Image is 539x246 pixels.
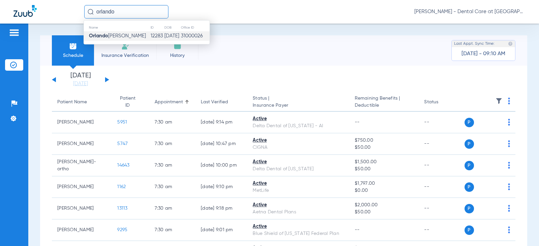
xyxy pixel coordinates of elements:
[355,159,413,166] span: $1,500.00
[195,133,247,155] td: [DATE] 10:47 PM
[57,52,89,59] span: Schedule
[465,204,474,213] span: P
[195,176,247,198] td: [DATE] 9:10 PM
[253,166,344,173] div: Delta Dental of [US_STATE]
[508,162,510,169] img: group-dot-blue.svg
[355,187,413,194] span: $0.00
[253,144,344,151] div: CIGNA
[60,80,101,87] a: [DATE]
[117,206,127,211] span: 13113
[462,50,505,57] span: [DATE] - 09:10 AM
[508,183,510,190] img: group-dot-blue.svg
[195,219,247,241] td: [DATE] 9:01 PM
[454,40,495,47] span: Last Appt. Sync Time:
[181,24,210,31] th: Office ID
[117,163,129,168] span: 14643
[419,93,464,112] th: Status
[508,226,510,233] img: group-dot-blue.svg
[419,198,464,219] td: --
[161,52,193,59] span: History
[355,137,413,144] span: $750.00
[52,112,112,133] td: [PERSON_NAME]
[253,230,344,237] div: Blue Shield of [US_STATE] Federal Plan
[117,120,127,125] span: 5951
[52,133,112,155] td: [PERSON_NAME]
[155,99,190,106] div: Appointment
[253,159,344,166] div: Active
[181,31,210,41] td: 31000026
[89,33,108,38] strong: Orlando
[117,184,126,189] span: 1162
[508,205,510,212] img: group-dot-blue.svg
[9,29,20,37] img: hamburger-icon
[52,155,112,176] td: [PERSON_NAME]-ortho
[419,176,464,198] td: --
[465,139,474,149] span: P
[355,102,413,109] span: Deductible
[88,9,94,15] img: Search Icon
[508,140,510,147] img: group-dot-blue.svg
[201,99,228,106] div: Last Verified
[52,198,112,219] td: [PERSON_NAME]
[414,8,526,15] span: [PERSON_NAME] - Dental Care at [GEOGRAPHIC_DATA]
[253,209,344,216] div: Aetna Dental Plans
[150,24,164,31] th: ID
[164,24,181,31] th: DOB
[13,5,37,17] img: Zuub Logo
[52,176,112,198] td: [PERSON_NAME]
[57,99,87,106] div: Patient Name
[349,93,419,112] th: Remaining Benefits |
[419,112,464,133] td: --
[149,219,196,241] td: 7:30 AM
[496,98,502,104] img: filter.svg
[84,5,168,19] input: Search for patients
[149,112,196,133] td: 7:30 AM
[419,219,464,241] td: --
[253,187,344,194] div: MetLife
[117,95,144,109] div: Patient ID
[253,122,344,130] div: Delta Dental of [US_STATE] - AI
[355,209,413,216] span: $50.00
[419,155,464,176] td: --
[60,72,101,87] li: [DATE]
[150,31,164,41] td: 12283
[149,176,196,198] td: 7:30 AM
[84,24,150,31] th: Name
[253,137,344,144] div: Active
[253,180,344,187] div: Active
[465,182,474,192] span: P
[355,166,413,173] span: $50.00
[149,133,196,155] td: 7:30 AM
[52,219,112,241] td: [PERSON_NAME]
[508,119,510,126] img: group-dot-blue.svg
[253,115,344,122] div: Active
[149,155,196,176] td: 7:30 AM
[355,202,413,209] span: $2,000.00
[195,112,247,133] td: [DATE] 9:14 PM
[117,227,127,232] span: 9295
[247,93,349,112] th: Status |
[419,133,464,155] td: --
[173,42,182,50] img: History
[253,202,344,209] div: Active
[253,223,344,230] div: Active
[195,155,247,176] td: [DATE] 10:00 PM
[201,99,242,106] div: Last Verified
[508,41,513,46] img: last sync help info
[465,118,474,127] span: P
[465,161,474,170] span: P
[155,99,183,106] div: Appointment
[117,95,137,109] div: Patient ID
[164,31,181,41] td: [DATE]
[355,227,360,232] span: --
[355,180,413,187] span: $1,797.00
[69,42,77,50] img: Schedule
[89,33,146,38] span: [PERSON_NAME]
[355,144,413,151] span: $50.00
[508,98,510,104] img: group-dot-blue.svg
[117,141,128,146] span: 5747
[149,198,196,219] td: 7:30 AM
[253,102,344,109] span: Insurance Payer
[121,42,129,50] img: Manual Insurance Verification
[99,52,151,59] span: Insurance Verification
